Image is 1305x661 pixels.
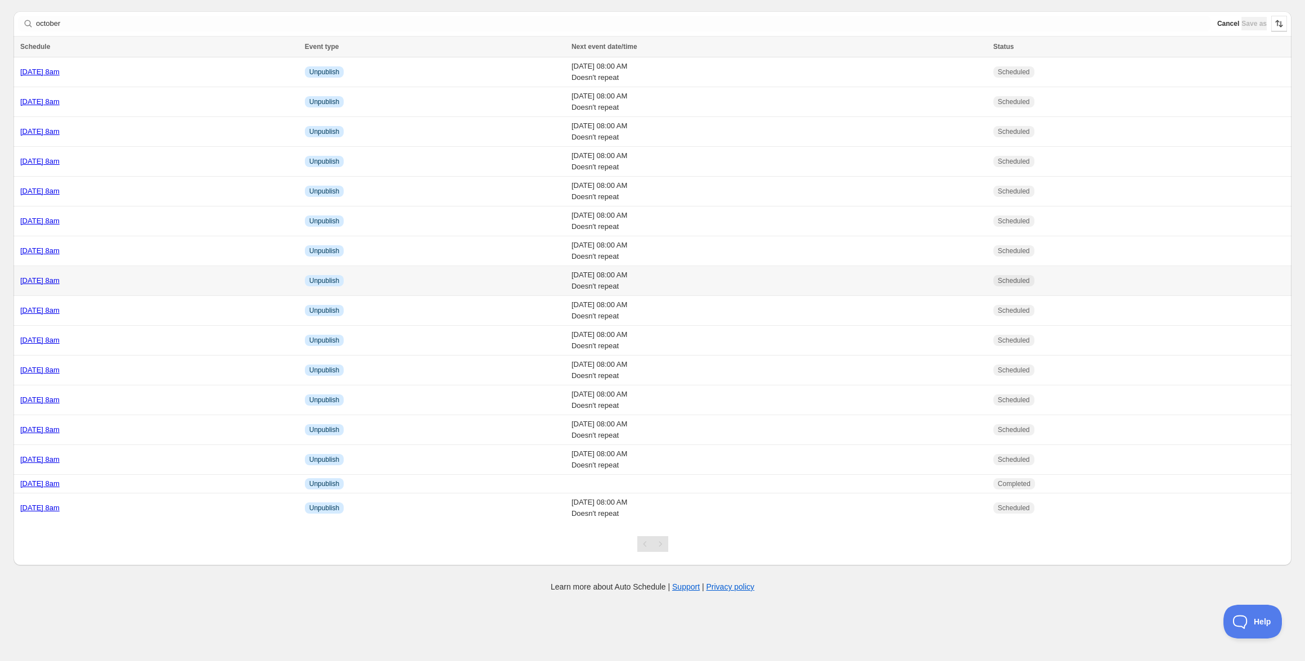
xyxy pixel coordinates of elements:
[309,366,339,375] span: Unpublish
[309,395,339,404] span: Unpublish
[568,445,990,475] td: [DATE] 08:00 AM Doesn't repeat
[706,582,755,591] a: Privacy policy
[1271,16,1287,32] button: Sort the results
[20,187,60,195] a: [DATE] 8am
[20,276,60,285] a: [DATE] 8am
[568,415,990,445] td: [DATE] 08:00 AM Doesn't repeat
[1217,17,1239,30] button: Cancel
[568,296,990,326] td: [DATE] 08:00 AM Doesn't repeat
[309,246,339,255] span: Unpublish
[20,425,60,434] a: [DATE] 8am
[993,43,1014,51] span: Status
[20,479,60,488] a: [DATE] 8am
[568,385,990,415] td: [DATE] 08:00 AM Doesn't repeat
[309,68,339,77] span: Unpublish
[20,97,60,106] a: [DATE] 8am
[309,157,339,166] span: Unpublish
[20,68,60,76] a: [DATE] 8am
[20,366,60,374] a: [DATE] 8am
[305,43,339,51] span: Event type
[551,581,754,592] p: Learn more about Auto Schedule | |
[568,87,990,117] td: [DATE] 08:00 AM Doesn't repeat
[637,536,668,552] nav: Pagination
[20,503,60,512] a: [DATE] 8am
[568,177,990,206] td: [DATE] 08:00 AM Doesn't repeat
[20,395,60,404] a: [DATE] 8am
[998,366,1030,375] span: Scheduled
[998,187,1030,196] span: Scheduled
[36,16,1210,32] input: Searching schedules by name
[568,236,990,266] td: [DATE] 08:00 AM Doesn't repeat
[998,336,1030,345] span: Scheduled
[309,425,339,434] span: Unpublish
[568,117,990,147] td: [DATE] 08:00 AM Doesn't repeat
[20,127,60,136] a: [DATE] 8am
[998,395,1030,404] span: Scheduled
[998,455,1030,464] span: Scheduled
[20,217,60,225] a: [DATE] 8am
[309,455,339,464] span: Unpublish
[998,479,1030,488] span: Completed
[20,336,60,344] a: [DATE] 8am
[20,157,60,165] a: [DATE] 8am
[672,582,700,591] a: Support
[998,68,1030,77] span: Scheduled
[998,217,1030,226] span: Scheduled
[998,157,1030,166] span: Scheduled
[309,187,339,196] span: Unpublish
[998,246,1030,255] span: Scheduled
[309,306,339,315] span: Unpublish
[20,43,50,51] span: Schedule
[568,356,990,385] td: [DATE] 08:00 AM Doesn't repeat
[568,326,990,356] td: [DATE] 08:00 AM Doesn't repeat
[571,43,637,51] span: Next event date/time
[309,503,339,512] span: Unpublish
[309,276,339,285] span: Unpublish
[568,206,990,236] td: [DATE] 08:00 AM Doesn't repeat
[998,127,1030,136] span: Scheduled
[309,127,339,136] span: Unpublish
[998,425,1030,434] span: Scheduled
[309,97,339,106] span: Unpublish
[998,97,1030,106] span: Scheduled
[1217,19,1239,28] span: Cancel
[309,217,339,226] span: Unpublish
[20,455,60,464] a: [DATE] 8am
[998,306,1030,315] span: Scheduled
[568,266,990,296] td: [DATE] 08:00 AM Doesn't repeat
[568,57,990,87] td: [DATE] 08:00 AM Doesn't repeat
[568,493,990,523] td: [DATE] 08:00 AM Doesn't repeat
[309,336,339,345] span: Unpublish
[20,306,60,314] a: [DATE] 8am
[309,479,339,488] span: Unpublish
[568,147,990,177] td: [DATE] 08:00 AM Doesn't repeat
[1223,605,1282,638] iframe: Toggle Customer Support
[998,503,1030,512] span: Scheduled
[998,276,1030,285] span: Scheduled
[20,246,60,255] a: [DATE] 8am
